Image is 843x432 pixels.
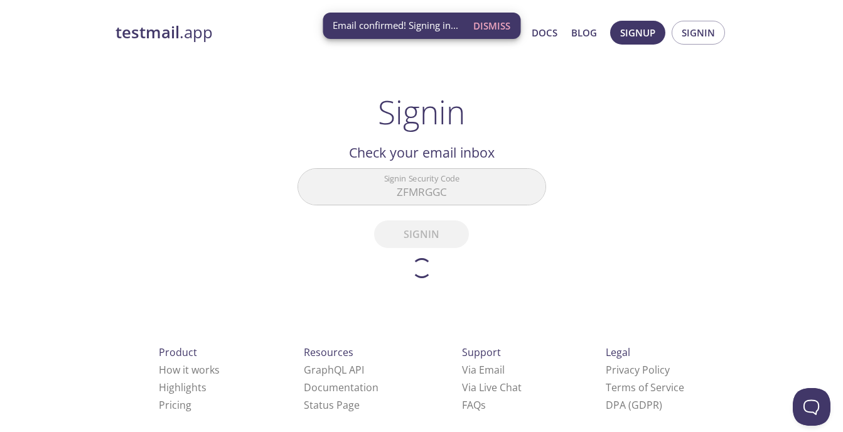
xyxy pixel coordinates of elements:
[473,18,510,34] span: Dismiss
[304,381,379,394] a: Documentation
[115,21,180,43] strong: testmail
[481,398,486,412] span: s
[462,381,522,394] a: Via Live Chat
[333,19,458,32] span: Email confirmed! Signing in...
[304,398,360,412] a: Status Page
[532,24,557,41] a: Docs
[793,388,830,426] iframe: Help Scout Beacon - Open
[610,21,665,45] button: Signup
[304,363,364,377] a: GraphQL API
[159,363,220,377] a: How it works
[378,93,465,131] h1: Signin
[462,398,486,412] a: FAQ
[606,398,662,412] a: DPA (GDPR)
[115,22,411,43] a: testmail.app
[672,21,725,45] button: Signin
[298,142,546,163] h2: Check your email inbox
[606,345,630,359] span: Legal
[159,345,197,359] span: Product
[682,24,715,41] span: Signin
[620,24,655,41] span: Signup
[571,24,597,41] a: Blog
[606,363,670,377] a: Privacy Policy
[606,381,684,394] a: Terms of Service
[468,14,515,38] button: Dismiss
[159,381,207,394] a: Highlights
[462,345,501,359] span: Support
[304,345,353,359] span: Resources
[462,363,505,377] a: Via Email
[159,398,191,412] a: Pricing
